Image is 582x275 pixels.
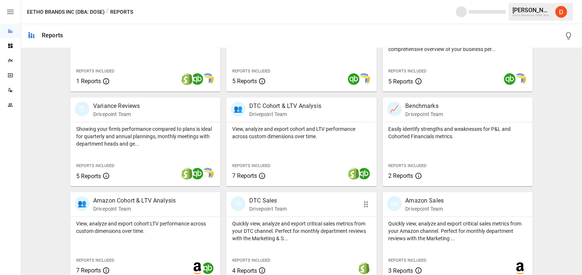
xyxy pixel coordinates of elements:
p: View, analyze and export cohort and LTV performance across custom dimensions over time. [232,125,370,140]
div: Eetho Brands Inc (DBA: Dose) [512,14,551,17]
p: DTC Sales [249,196,287,205]
img: smart model [514,73,526,85]
img: shopify [358,262,370,274]
span: Reports Included [232,258,270,263]
div: 🗓 [75,102,89,116]
img: shopify [348,168,360,180]
img: quickbooks [192,73,203,85]
img: quickbooks [202,262,214,274]
img: amazon [514,262,526,274]
div: [PERSON_NAME] [512,7,551,14]
span: 2 Reports [389,172,413,179]
img: Daley Meistrell [555,6,567,18]
p: Drivepoint Team [249,205,287,213]
span: Reports Included [389,69,427,74]
span: 5 Reports [232,78,257,85]
span: 5 Reports [76,173,101,180]
img: quickbooks [358,168,370,180]
div: 📈 [387,102,402,116]
p: Variance Reviews [93,102,140,111]
p: Amazon Sales [406,196,444,205]
img: smart model [202,73,214,85]
img: amazon [192,262,203,274]
img: quickbooks [348,73,360,85]
img: quickbooks [192,168,203,180]
span: 4 Reports [232,267,257,274]
span: 7 Reports [232,172,257,179]
p: Amazon Cohort & LTV Analysis [93,196,176,205]
img: smart model [202,168,214,180]
p: Quickly view, analyze and export critical sales metrics from your Amazon channel. Perfect for mon... [389,220,527,242]
span: 5 Reports [389,78,413,85]
img: shopify [181,73,193,85]
span: 1 Reports [76,78,101,85]
p: Drivepoint Team [406,205,444,213]
span: Reports Included [389,163,427,168]
span: Reports Included [76,163,114,168]
p: Drivepoint Team [93,205,176,213]
div: 👥 [231,102,246,116]
span: Reports Included [232,69,270,74]
p: View, analyze and export cohort LTV performance across custom dimensions over time. [76,220,214,235]
p: Showing your firm's performance compared to plans is ideal for quarterly and annual plannings, mo... [76,125,214,147]
span: 7 Reports [76,267,101,274]
span: Reports Included [232,163,270,168]
p: Drivepoint Team [249,111,321,118]
span: Reports Included [76,258,114,263]
div: / [106,7,109,17]
button: Eetho Brands Inc (DBA: Dose) [27,7,105,17]
span: Reports Included [76,69,114,74]
div: 🛍 [231,196,246,211]
p: Drivepoint Team [93,111,140,118]
img: quickbooks [504,73,516,85]
div: 👥 [75,196,89,211]
p: Benchmarks [406,102,443,111]
img: smart model [358,73,370,85]
span: 3 Reports [389,267,413,274]
p: Easily identify strengths and weaknesses for P&L and Cohorted Financials metrics. [389,125,527,140]
div: 🛍 [387,196,402,211]
p: DTC Cohort & LTV Analysis [249,102,321,111]
div: Reports [42,32,63,39]
span: Reports Included [389,258,427,263]
img: shopify [181,168,193,180]
button: Daley Meistrell [551,1,572,22]
p: Quickly view, analyze and export critical sales metrics from your DTC channel. Perfect for monthl... [232,220,370,242]
p: Drivepoint Team [406,111,443,118]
